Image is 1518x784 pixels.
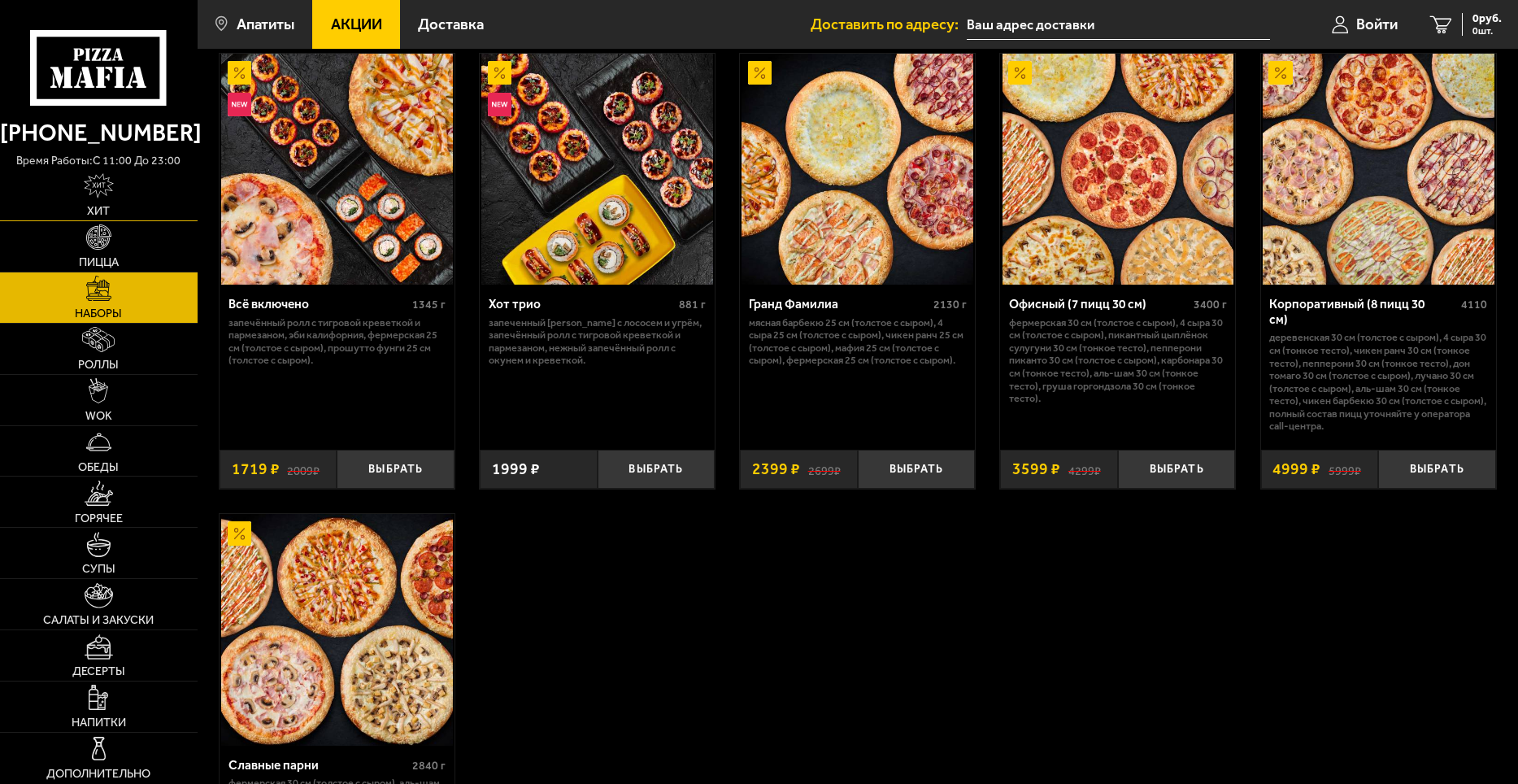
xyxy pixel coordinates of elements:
span: Пицца [79,256,119,268]
p: Мясная Барбекю 25 см (толстое с сыром), 4 сыра 25 см (толстое с сыром), Чикен Ранч 25 см (толстое... [749,316,967,367]
button: Выбрать [858,450,976,489]
img: Славные парни [221,514,453,746]
span: 0 руб. [1472,13,1502,24]
span: 0 шт. [1472,26,1502,36]
span: 4999 ₽ [1272,461,1320,477]
button: Выбрать [1118,450,1236,489]
button: Выбрать [598,450,716,489]
span: 3599 ₽ [1012,461,1060,477]
img: Новинка [228,93,251,116]
span: Апатиты [237,17,294,33]
a: АкционныйНовинкаВсё включено [220,54,455,285]
img: Акционный [748,61,772,85]
div: Офисный (7 пицц 30 см) [1009,297,1190,312]
span: 2840 г [412,759,446,773]
p: Деревенская 30 см (толстое с сыром), 4 сыра 30 см (тонкое тесто), Чикен Ранч 30 см (тонкое тесто)... [1269,331,1487,433]
div: Хот трио [489,297,676,312]
span: 1345 г [412,298,446,311]
span: 2130 г [933,298,967,311]
span: Десерты [72,665,125,677]
span: Мурманская область, улица Дзержинского, 23 [967,10,1270,40]
span: Напитки [72,716,126,728]
img: Акционный [488,61,511,85]
span: Роллы [78,359,119,370]
s: 2699 ₽ [808,461,841,477]
span: Доставить по адресу: [811,17,967,33]
span: 1719 ₽ [232,461,280,477]
div: Гранд Фамилиа [749,297,929,312]
img: Акционный [1008,61,1032,85]
span: Доставка [418,17,484,33]
span: Наборы [75,307,122,319]
button: Выбрать [1378,450,1496,489]
span: Дополнительно [46,768,150,779]
span: 4110 [1461,298,1487,311]
a: АкционныйСлавные парни [220,514,455,746]
a: АкционныйНовинкаХот трио [480,54,715,285]
span: 2399 ₽ [752,461,800,477]
button: Выбрать [337,450,455,489]
a: АкционныйКорпоративный (8 пицц 30 см) [1261,54,1496,285]
img: Акционный [228,521,251,545]
span: Войти [1356,17,1398,33]
img: Гранд Фамилиа [742,54,973,285]
span: Хит [87,205,110,216]
img: Хот трио [481,54,713,285]
img: Корпоративный (8 пицц 30 см) [1263,54,1494,285]
div: Корпоративный (8 пицц 30 см) [1269,297,1457,327]
s: 2009 ₽ [287,461,320,477]
img: Акционный [1268,61,1292,85]
span: 1999 ₽ [492,461,540,477]
a: АкционныйГранд Фамилиа [740,54,975,285]
p: Запечённый ролл с тигровой креветкой и пармезаном, Эби Калифорния, Фермерская 25 см (толстое с сы... [228,316,446,367]
span: Акции [331,17,382,33]
a: АкционныйОфисный (7 пицц 30 см) [1000,54,1235,285]
img: Акционный [228,61,251,85]
span: Горячее [75,512,123,524]
img: Офисный (7 пицц 30 см) [1003,54,1234,285]
img: Всё включено [221,54,453,285]
s: 5999 ₽ [1329,461,1361,477]
span: 3400 г [1194,298,1227,311]
span: Обеды [78,461,119,473]
div: Всё включено [228,297,409,312]
p: Фермерская 30 см (толстое с сыром), 4 сыра 30 см (толстое с сыром), Пикантный цыплёнок сулугуни 3... [1009,316,1227,405]
p: Запеченный [PERSON_NAME] с лососем и угрём, Запечённый ролл с тигровой креветкой и пармезаном, Не... [489,316,707,367]
span: 881 г [679,298,706,311]
span: Салаты и закуски [43,614,154,625]
span: Супы [82,563,115,574]
input: Ваш адрес доставки [967,10,1270,40]
span: WOK [85,410,112,421]
div: Славные парни [228,758,409,773]
img: Новинка [488,93,511,116]
s: 4299 ₽ [1068,461,1101,477]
